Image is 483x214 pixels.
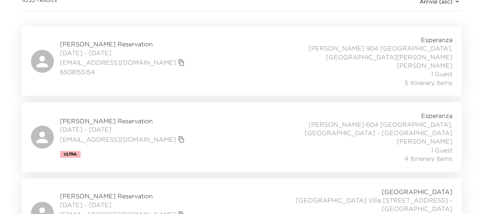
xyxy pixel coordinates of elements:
[421,111,452,120] span: Esperanza
[60,135,176,144] a: [EMAIL_ADDRESS][DOMAIN_NAME]
[22,102,462,172] a: [PERSON_NAME] Reservation[DATE] - [DATE][EMAIL_ADDRESS][DOMAIN_NAME]copy primary member emailUltr...
[431,70,452,78] span: 1 Guest
[60,49,187,57] span: [DATE] - [DATE]
[60,68,187,76] span: 6508155154
[404,154,452,163] span: 4 Itinerary Items
[382,188,452,196] span: [GEOGRAPHIC_DATA]
[60,117,187,125] span: [PERSON_NAME] Reservation
[397,61,452,70] span: [PERSON_NAME]
[284,120,452,137] span: [PERSON_NAME] 604 [GEOGRAPHIC_DATA], [GEOGRAPHIC_DATA] - [GEOGRAPHIC_DATA]
[405,78,452,87] span: 5 Itinerary Items
[421,36,452,44] span: Esperanza
[284,44,452,61] span: [PERSON_NAME] 904 [GEOGRAPHIC_DATA], [GEOGRAPHIC_DATA][PERSON_NAME]
[60,192,187,200] span: [PERSON_NAME] Reservation
[60,201,187,209] span: [DATE] - [DATE]
[431,146,452,154] span: 1 Guest
[176,134,187,145] button: copy primary member email
[60,40,187,48] span: [PERSON_NAME] Reservation
[60,58,176,67] a: [EMAIL_ADDRESS][DOMAIN_NAME]
[284,196,452,213] span: [GEOGRAPHIC_DATA] Villa [STREET_ADDRESS] - [GEOGRAPHIC_DATA]
[60,125,187,134] span: [DATE] - [DATE]
[176,57,187,68] button: copy primary member email
[397,137,452,145] span: [PERSON_NAME]
[22,26,462,96] a: [PERSON_NAME] Reservation[DATE] - [DATE][EMAIL_ADDRESS][DOMAIN_NAME]copy primary member email6508...
[64,152,77,157] span: Ultra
